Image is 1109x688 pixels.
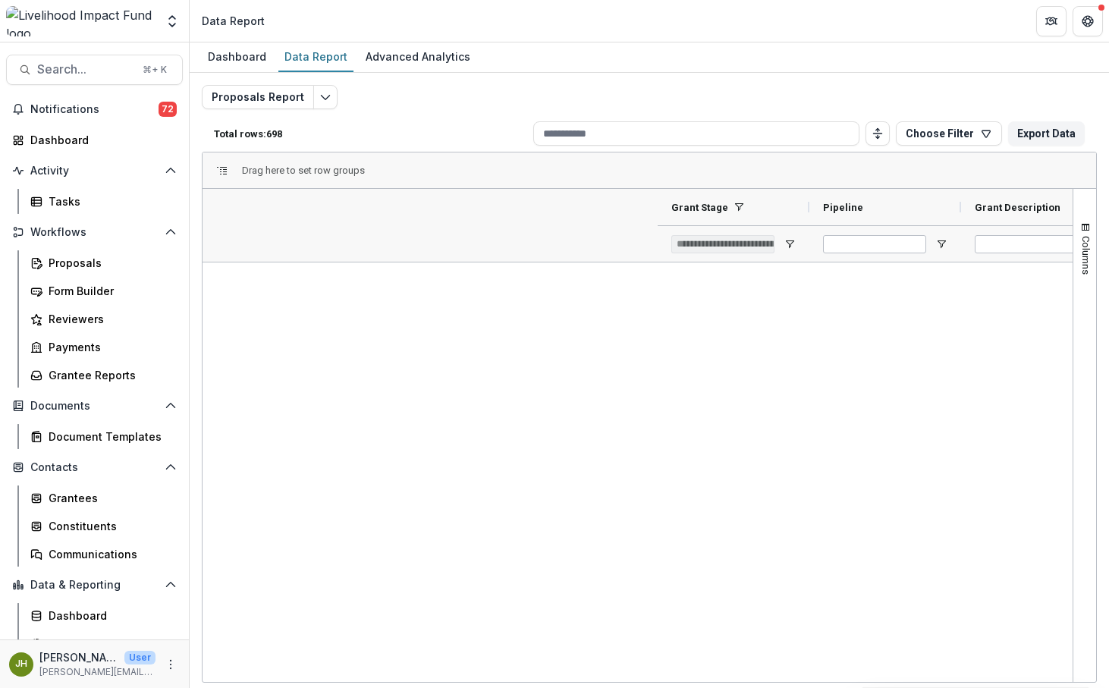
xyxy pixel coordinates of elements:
[823,202,863,213] span: Pipeline
[278,46,353,68] div: Data Report
[202,46,272,68] div: Dashboard
[24,306,183,331] a: Reviewers
[866,121,890,146] button: Toggle auto height
[6,97,183,121] button: Notifications72
[49,311,171,327] div: Reviewers
[49,429,171,445] div: Document Templates
[6,159,183,183] button: Open Activity
[39,649,118,665] p: [PERSON_NAME]
[24,485,183,511] a: Grantees
[140,61,170,78] div: ⌘ + K
[6,6,156,36] img: Livelihood Impact Fund logo
[30,461,159,474] span: Contacts
[278,42,353,72] a: Data Report
[49,518,171,534] div: Constituents
[39,665,156,679] p: [PERSON_NAME][EMAIL_ADDRESS][DOMAIN_NAME]
[30,579,159,592] span: Data & Reporting
[24,542,183,567] a: Communications
[1080,236,1092,275] span: Columns
[24,514,183,539] a: Constituents
[360,42,476,72] a: Advanced Analytics
[242,165,365,176] div: Row Groups
[49,546,171,562] div: Communications
[214,128,527,140] p: Total rows: 698
[24,363,183,388] a: Grantee Reports
[6,394,183,418] button: Open Documents
[30,400,159,413] span: Documents
[784,238,796,250] button: Open Filter Menu
[202,85,314,109] button: Proposals Report
[30,165,159,177] span: Activity
[24,189,183,214] a: Tasks
[1036,6,1067,36] button: Partners
[24,335,183,360] a: Payments
[49,490,171,506] div: Grantees
[896,121,1002,146] button: Choose Filter
[24,424,183,449] a: Document Templates
[24,631,183,656] a: Advanced Analytics
[202,13,265,29] div: Data Report
[975,202,1060,213] span: Grant Description
[202,42,272,72] a: Dashboard
[975,235,1078,253] input: Grant Description Filter Input
[49,283,171,299] div: Form Builder
[671,202,728,213] span: Grant Stage
[49,193,171,209] div: Tasks
[24,250,183,275] a: Proposals
[49,636,171,652] div: Advanced Analytics
[159,102,177,117] span: 72
[162,655,180,674] button: More
[49,255,171,271] div: Proposals
[49,608,171,624] div: Dashboard
[30,103,159,116] span: Notifications
[24,278,183,303] a: Form Builder
[823,235,926,253] input: Pipeline Filter Input
[30,226,159,239] span: Workflows
[37,62,134,77] span: Search...
[6,127,183,152] a: Dashboard
[360,46,476,68] div: Advanced Analytics
[30,132,171,148] div: Dashboard
[6,573,183,597] button: Open Data & Reporting
[162,6,183,36] button: Open entity switcher
[6,220,183,244] button: Open Workflows
[49,367,171,383] div: Grantee Reports
[196,10,271,32] nav: breadcrumb
[24,603,183,628] a: Dashboard
[1073,6,1103,36] button: Get Help
[935,238,947,250] button: Open Filter Menu
[124,651,156,664] p: User
[49,339,171,355] div: Payments
[15,659,27,669] div: Jeremy Hockenstein
[242,165,365,176] span: Drag here to set row groups
[1008,121,1085,146] button: Export Data
[6,455,183,479] button: Open Contacts
[313,85,338,109] button: Edit selected report
[6,55,183,85] button: Search...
